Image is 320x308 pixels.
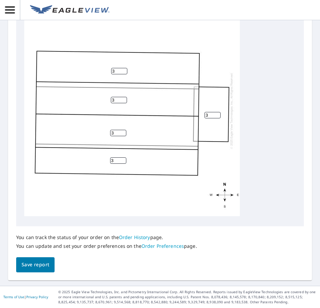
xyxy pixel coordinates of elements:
[16,243,197,249] p: You can update and set your order preferences on the page.
[119,234,150,240] a: Order History
[141,243,184,249] a: Order Preferences
[58,290,317,305] p: © 2025 Eagle View Technologies, Inc. and Pictometry International Corp. All Rights Reserved. Repo...
[30,5,109,15] img: EV Logo
[3,295,24,299] a: Terms of Use
[26,1,114,19] a: EV Logo
[16,234,197,240] p: You can track the status of your order on the page.
[3,295,48,299] p: |
[16,257,55,272] button: Save report
[22,261,49,269] span: Save report
[26,295,48,299] a: Privacy Policy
